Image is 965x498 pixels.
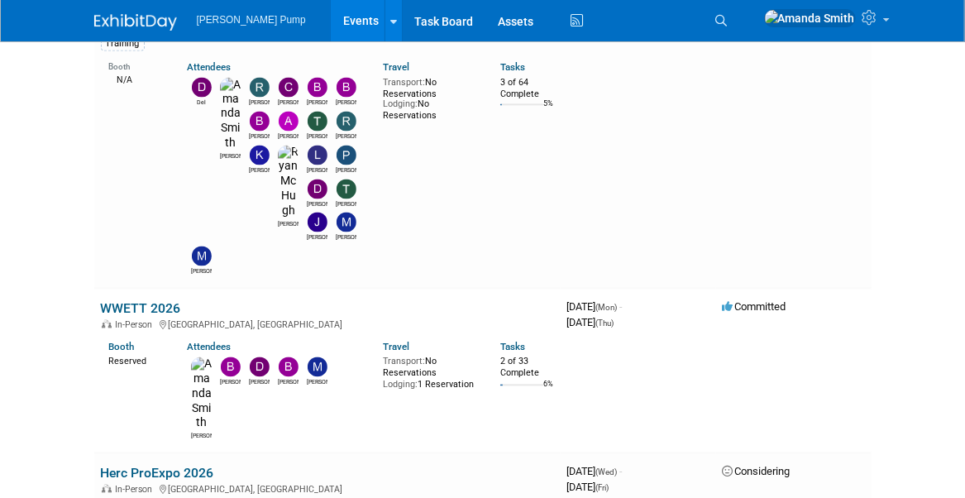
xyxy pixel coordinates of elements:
[596,319,614,328] span: (Thu)
[279,112,299,132] img: Allan Curry
[308,112,327,132] img: Tony Lewis
[187,342,231,353] a: Attendees
[250,357,270,377] img: David Perry
[308,180,327,199] img: David Perry
[220,377,241,387] div: Bobby Zitzka
[279,78,299,98] img: Christopher Thompson
[500,342,525,353] a: Tasks
[383,342,409,353] a: Travel
[336,165,356,175] div: Patrick Champagne
[308,213,327,232] img: Jake Sowders
[567,317,614,329] span: [DATE]
[543,381,553,403] td: 6%
[116,485,158,496] span: In-Person
[596,484,609,493] span: (Fri)
[250,146,270,165] img: Kim M
[197,14,306,26] span: [PERSON_NAME] Pump
[567,466,623,478] span: [DATE]
[383,353,475,390] div: No Reservations 1 Reservation
[336,132,356,141] div: Richard Pendley
[383,77,425,88] span: Transport:
[383,74,475,122] div: No Reservations No Reservations
[191,98,212,108] div: Del Ritz
[308,357,327,377] img: Martin Strong
[383,380,418,390] span: Lodging:
[191,431,212,441] div: Amanda Smith
[191,357,212,431] img: Amanda Smith
[102,320,112,328] img: In-Person Event
[109,353,163,368] div: Reserved
[336,98,356,108] div: Brian Peek
[220,78,241,151] img: Amanda Smith
[278,132,299,141] div: Allan Curry
[101,36,145,51] div: Training
[307,377,327,387] div: Martin Strong
[337,213,356,232] img: Martin Strong
[308,146,327,165] img: Lee Feeser
[723,301,786,314] span: Committed
[307,98,327,108] div: Bobby Zitzka
[191,266,212,276] div: Mike Walters
[249,98,270,108] div: Robert Lega
[620,301,623,314] span: -
[278,98,299,108] div: Christopher Thompson
[307,232,327,242] div: Jake Sowders
[101,482,554,496] div: [GEOGRAPHIC_DATA], [GEOGRAPHIC_DATA]
[596,468,618,477] span: (Wed)
[249,377,270,387] div: David Perry
[500,61,525,73] a: Tasks
[337,146,356,165] img: Patrick Champagne
[101,301,181,317] a: WWETT 2026
[109,73,163,86] div: N/A
[94,14,177,31] img: ExhibitDay
[307,165,327,175] div: Lee Feeser
[192,247,212,266] img: Mike Walters
[383,357,425,367] span: Transport:
[249,132,270,141] div: Brian Lee
[336,199,356,209] div: Teri Beth Perkins
[109,56,163,72] div: Booth
[101,318,554,331] div: [GEOGRAPHIC_DATA], [GEOGRAPHIC_DATA]
[250,112,270,132] img: Brian Lee
[308,78,327,98] img: Bobby Zitzka
[307,199,327,209] div: David Perry
[109,342,135,353] a: Booth
[500,357,554,379] div: 2 of 33 Complete
[249,165,270,175] div: Kim M
[116,320,158,331] span: In-Person
[764,9,856,27] img: Amanda Smith
[567,481,609,494] span: [DATE]
[250,78,270,98] img: Robert Lega
[187,61,231,73] a: Attendees
[337,112,356,132] img: Richard Pendley
[383,61,409,73] a: Travel
[278,219,299,229] div: Ryan McHugh
[278,146,299,219] img: Ryan McHugh
[278,377,299,387] div: Brian Lee
[567,301,623,314] span: [DATE]
[192,78,212,98] img: Del Ritz
[307,132,327,141] div: Tony Lewis
[383,99,418,110] span: Lodging:
[596,304,618,313] span: (Mon)
[279,357,299,377] img: Brian Lee
[337,78,356,98] img: Brian Peek
[723,466,791,478] span: Considering
[620,466,623,478] span: -
[337,180,356,199] img: Teri Beth Perkins
[543,100,553,122] td: 5%
[220,151,241,161] div: Amanda Smith
[221,357,241,377] img: Bobby Zitzka
[336,232,356,242] div: Martin Strong
[102,485,112,493] img: In-Person Event
[500,77,554,99] div: 3 of 64 Complete
[101,466,214,481] a: Herc ProExpo 2026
